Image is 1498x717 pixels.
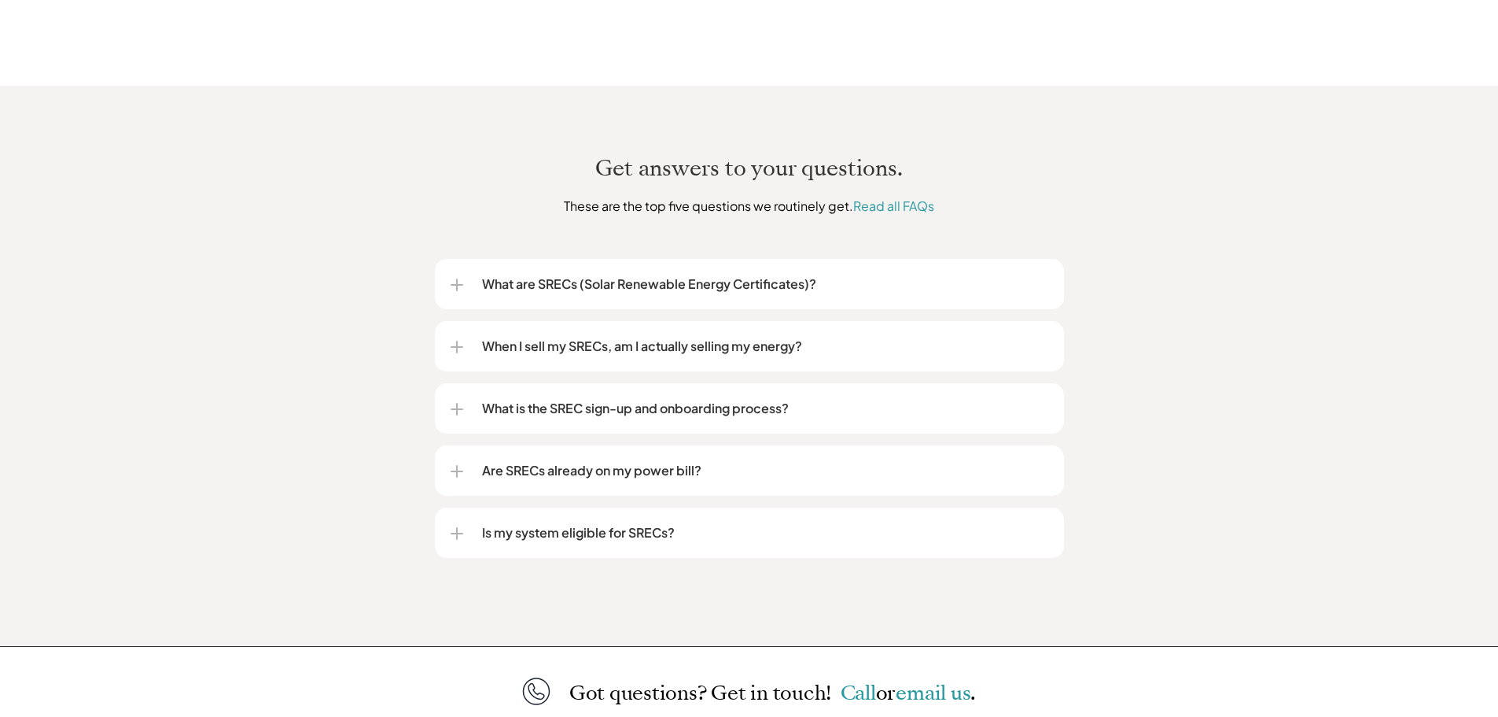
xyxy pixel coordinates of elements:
a: Read all FAQs [853,198,934,214]
a: Call [841,679,876,707]
p: Got questions? Get in touch! [569,682,976,704]
a: email us [896,679,970,707]
p: What is the SREC sign-up and onboarding process? [482,399,1048,418]
p: When I sell my SRECs, am I actually selling my energy? [482,337,1048,356]
h2: Get answers to your questions. [301,153,1198,183]
span: or [876,679,896,707]
span: . [970,679,976,707]
p: Is my system eligible for SRECs? [482,523,1048,542]
p: Are SRECs already on my power bill? [482,461,1048,480]
p: These are the top five questions we routinely get. [458,196,1040,216]
p: What are SRECs (Solar Renewable Energy Certificates)? [482,275,1048,294]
